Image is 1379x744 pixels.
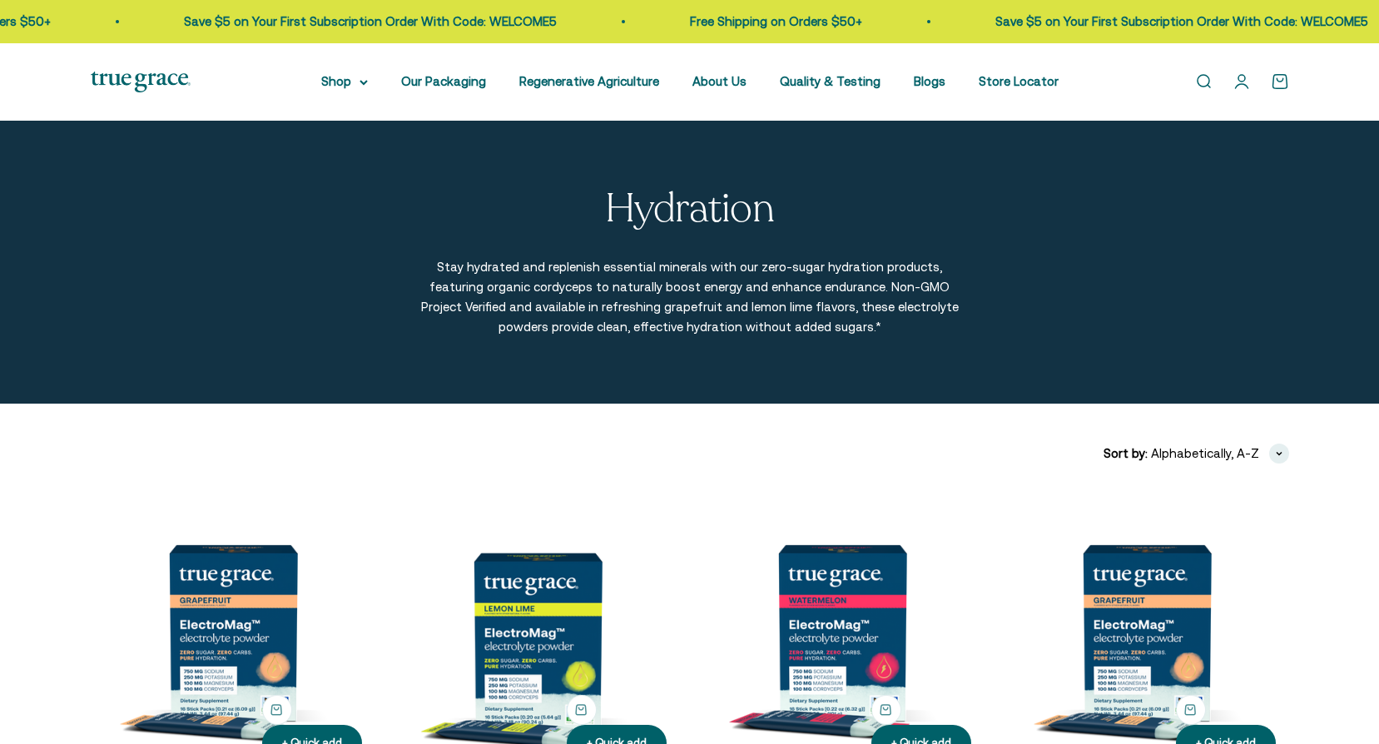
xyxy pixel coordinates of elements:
[913,12,1286,32] p: Save $5 on Your First Subscription Order With Code: WELCOME5
[914,74,945,88] a: Blogs
[401,74,486,88] a: Our Packaging
[979,74,1059,88] a: Store Locator
[567,695,597,725] button: + Quick add
[519,74,659,88] a: Regenerative Agriculture
[1151,444,1259,464] span: Alphabetically, A-Z
[419,257,960,337] p: Stay hydrated and replenish essential minerals with our zero-sugar hydration products, featuring ...
[321,72,368,92] summary: Shop
[1104,444,1148,464] span: Sort by:
[871,695,901,725] button: + Quick add
[102,12,474,32] p: Save $5 on Your First Subscription Order With Code: WELCOME5
[608,14,780,28] a: Free Shipping on Orders $50+
[692,74,747,88] a: About Us
[1176,695,1206,725] button: + Quick add
[605,187,775,231] p: Hydration
[780,74,880,88] a: Quality & Testing
[262,695,292,725] button: + Quick add
[1151,444,1289,464] button: Alphabetically, A-Z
